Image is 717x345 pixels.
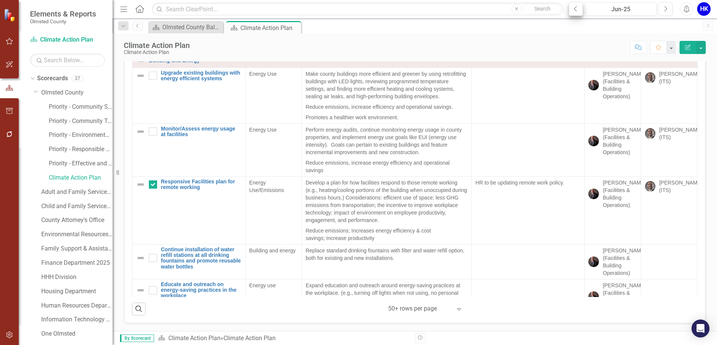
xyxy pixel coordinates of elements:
p: Promotes a healthier work environment. [306,112,468,121]
td: Double-Click to Edit [641,176,697,244]
img: ClearPoint Strategy [4,8,17,21]
a: Priority - Community Trust and Engagement [49,117,112,126]
img: Mat Miller [588,136,599,146]
img: Mat Miller [588,189,599,199]
a: Climate Action Plan [168,334,220,342]
img: Matt Peabody [645,128,655,139]
td: Double-Click to Edit [301,244,471,279]
a: Responsive Facilities plan for remote working [161,179,241,190]
td: Double-Click to Edit [245,279,301,314]
td: Double-Click to Edit [641,244,697,279]
img: Mat Miller [588,80,599,90]
span: By Scorecard [120,334,154,342]
p: HR to be updating remote work policy. [475,179,581,186]
a: Finance Department 2025 [41,259,112,267]
div: [PERSON_NAME] (Facilities & Building Operations) [603,126,646,156]
a: Family Support & Assistance Department [41,244,112,253]
small: Olmsted County [30,18,96,24]
td: Double-Click to Edit [585,244,641,279]
td: Double-Click to Edit [245,67,301,123]
a: Educate and outreach on energy-saving practices in the workplace [161,282,241,299]
span: Elements & Reports [30,9,96,18]
a: Continue installation of water refill stations at all drinking fountains and promote reusable wat... [161,247,241,270]
div: Climate Action Plan [240,23,299,33]
td: Double-Click to Edit [301,67,471,123]
p: Perform energy audits, continue monitoring energy usage in county properties, and implement energ... [306,126,468,157]
a: Priority - Environmental Sustainability [49,131,112,139]
td: Double-Click to Edit [471,67,585,123]
td: Double-Click to Edit [585,176,641,244]
img: Not Defined [136,71,145,80]
a: Environmental Resources Department [41,230,112,239]
div: [PERSON_NAME] (Facilities & Building Operations) [603,247,646,277]
a: Olmsted County [41,88,112,97]
div: Jun-25 [588,5,654,14]
a: Climate Action Plan [49,174,112,182]
span: Building and energy [249,247,296,253]
a: County Attorney's Office [41,216,112,225]
a: Information Technology Solutions 2025 [41,315,112,324]
a: HHH Division [41,273,112,282]
img: Not Defined [136,286,145,295]
a: Monitor/Assess energy usage at facilities [161,126,241,138]
span: Energy Use/Emissions [249,180,284,193]
a: Human Resources Department [41,301,112,310]
p: Reduce emissions, increase energy efficiency and operational savings [306,157,468,174]
td: Double-Click to Edit Right Click for Context Menu [132,279,246,314]
div: Climate Action Plan [223,334,276,342]
div: Climate Action Plan [124,49,190,55]
img: Not Defined [136,127,145,136]
p: Reduce emissions, increase efficiency and operational savings. [306,102,468,112]
td: Double-Click to Edit [301,279,471,314]
img: Mat Miller [588,256,599,267]
p: Develop a plan for how facilities respond to those remote working (e.g., heating/cooling portions... [306,179,468,225]
div: [PERSON_NAME] (ITS) [659,179,702,194]
td: Double-Click to Edit [471,176,585,244]
div: [PERSON_NAME] (Facilities & Building Operations) [603,282,646,312]
div: Olmsted County Balanced Scorecard [162,22,221,32]
a: Scorecards [37,74,68,83]
a: One Olmsted [41,330,112,338]
div: 27 [72,75,84,82]
div: Open Intercom Messenger [691,319,709,337]
input: Search Below... [30,54,105,67]
p: Make county buildings more efficient and greener by using retrofitting buildings with LED lights,... [306,70,468,102]
img: Mat Miller [588,291,599,302]
div: [PERSON_NAME] (ITS) [659,70,702,85]
a: Adult and Family Services Department [41,188,112,196]
td: Double-Click to Edit Right Click for Context Menu [132,67,246,123]
td: Double-Click to Edit [245,123,301,176]
p: Replace standard drinking fountains with filter and water refill option, both for existing and ne... [306,247,468,262]
td: Double-Click to Edit [585,123,641,176]
button: HK [697,2,711,16]
td: Double-Click to Edit Right Click for Context Menu [132,123,246,176]
span: Search [534,6,550,12]
img: Matt Peabody [645,181,655,192]
span: Energy Use [249,71,277,77]
div: » [158,334,409,343]
div: [PERSON_NAME] (Facilities & Building Operations) [603,70,646,100]
img: Not Defined [136,180,145,189]
img: Not Defined [136,253,145,262]
td: Double-Click to Edit Right Click for Context Menu [132,176,246,244]
a: Climate Action Plan [30,36,105,44]
a: Priority - Responsible Growth and Development [49,145,112,154]
td: Double-Click to Edit [641,279,697,314]
td: Double-Click to Edit [471,279,585,314]
div: [PERSON_NAME] (ITS) [659,126,702,141]
span: Energy Use [249,127,277,133]
div: Climate Action Plan [124,41,190,49]
button: Search [524,4,561,14]
td: Double-Click to Edit Right Click for Context Menu [132,244,246,279]
a: Child and Family Services Department [41,202,112,211]
td: Double-Click to Edit [245,244,301,279]
td: Double-Click to Edit [585,279,641,314]
p: Reduce emissions; Increases energy efficiency & cost savings; Increase productivity [306,225,468,242]
td: Double-Click to Edit [245,176,301,244]
td: Double-Click to Edit [641,123,697,176]
img: Matt Peabody [645,72,655,83]
a: Priority - Community Safety and Wellbeing [49,103,112,111]
div: [PERSON_NAME] (Facilities & Building Operations) [603,179,646,209]
span: Energy use [249,282,276,288]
